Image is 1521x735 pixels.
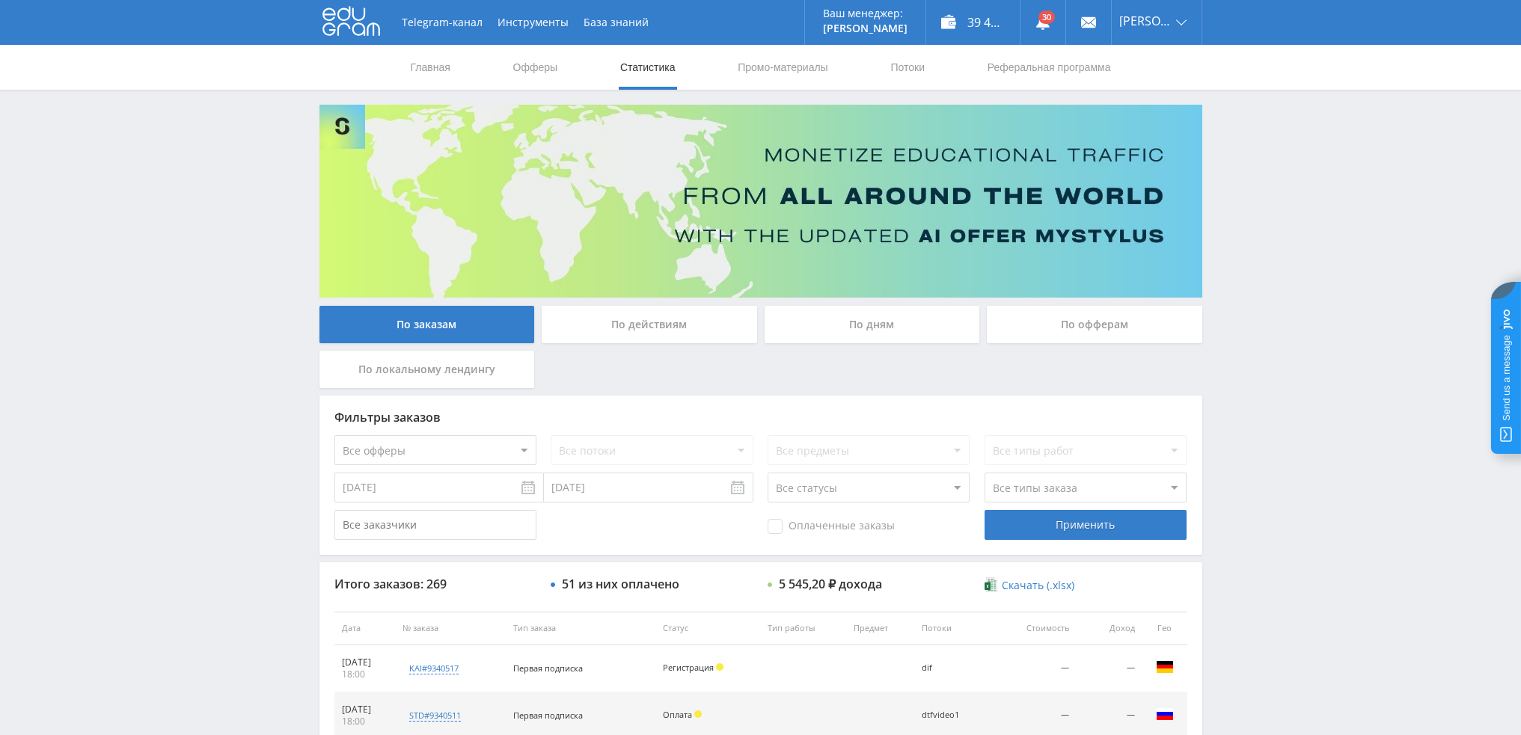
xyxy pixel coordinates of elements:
th: Тип заказа [506,612,655,645]
span: Скачать (.xlsx) [1002,579,1074,591]
td: — [997,645,1077,692]
th: Дата [334,612,396,645]
div: 18:00 [342,668,388,680]
div: Применить [985,510,1187,540]
td: — [1077,645,1142,692]
th: Доход [1077,612,1142,645]
div: kai#9340517 [409,662,459,674]
p: Ваш менеджер: [823,7,908,19]
span: Оплаченные заказы [768,519,895,534]
a: Скачать (.xlsx) [985,578,1074,593]
div: По локальному лендингу [319,351,535,388]
a: Реферальная программа [986,45,1113,90]
div: std#9340511 [409,710,461,722]
span: Оплата [663,709,692,720]
div: 5 545,20 ₽ дохода [779,577,882,591]
img: rus.png [1156,705,1174,723]
img: xlsx [985,577,997,592]
span: Холд [694,710,702,718]
img: deu.png [1156,658,1174,676]
th: Статус [655,612,760,645]
span: Первая подписка [513,662,583,674]
th: Предмет [846,612,914,645]
div: dif [922,663,989,673]
div: 51 из них оплачено [562,577,679,591]
th: № заказа [395,612,506,645]
div: 18:00 [342,716,388,728]
span: Холд [716,663,723,671]
div: dtfvideo1 [922,710,989,720]
div: Итого заказов: 269 [334,577,536,591]
a: Статистика [619,45,677,90]
th: Тип работы [760,612,846,645]
a: Потоки [889,45,926,90]
span: Первая подписка [513,710,583,721]
div: По дням [765,306,980,343]
th: Гео [1142,612,1187,645]
a: Офферы [512,45,560,90]
div: [DATE] [342,704,388,716]
th: Стоимость [997,612,1077,645]
div: По действиям [542,306,757,343]
th: Потоки [914,612,997,645]
img: Banner [319,105,1202,298]
a: Главная [409,45,452,90]
a: Промо-материалы [736,45,829,90]
span: Регистрация [663,662,714,673]
div: По заказам [319,306,535,343]
span: [PERSON_NAME] [1119,15,1172,27]
p: [PERSON_NAME] [823,22,908,34]
input: Все заказчики [334,510,536,540]
div: Фильтры заказов [334,410,1187,424]
div: По офферам [987,306,1202,343]
div: [DATE] [342,656,388,668]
